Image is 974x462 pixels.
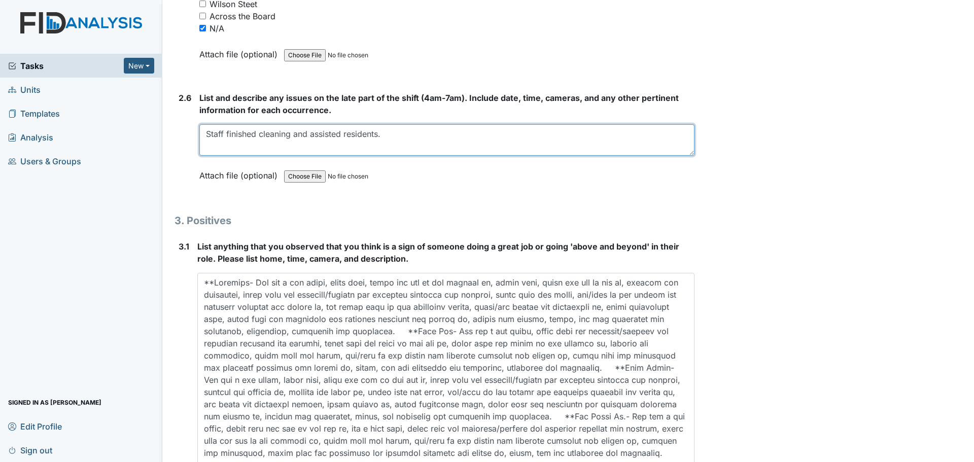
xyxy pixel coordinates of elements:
span: Edit Profile [8,418,62,434]
span: Units [8,82,41,97]
span: List and describe any issues on the late part of the shift (4am-7am). Include date, time, cameras... [199,93,679,115]
input: Across the Board [199,13,206,19]
input: N/A [199,25,206,31]
span: Users & Groups [8,153,81,169]
a: Tasks [8,60,124,72]
span: List anything that you observed that you think is a sign of someone doing a great job or going 'a... [197,241,679,264]
label: Attach file (optional) [199,164,282,182]
label: Attach file (optional) [199,43,282,60]
button: New [124,58,154,74]
span: Sign out [8,442,52,458]
span: Signed in as [PERSON_NAME] [8,395,101,410]
label: 3.1 [179,240,189,253]
div: N/A [210,22,224,34]
h1: 3. Positives [175,213,694,228]
input: Wilson Steet [199,1,206,7]
div: Across the Board [210,10,275,22]
span: Analysis [8,129,53,145]
label: 2.6 [179,92,191,104]
span: Templates [8,105,60,121]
